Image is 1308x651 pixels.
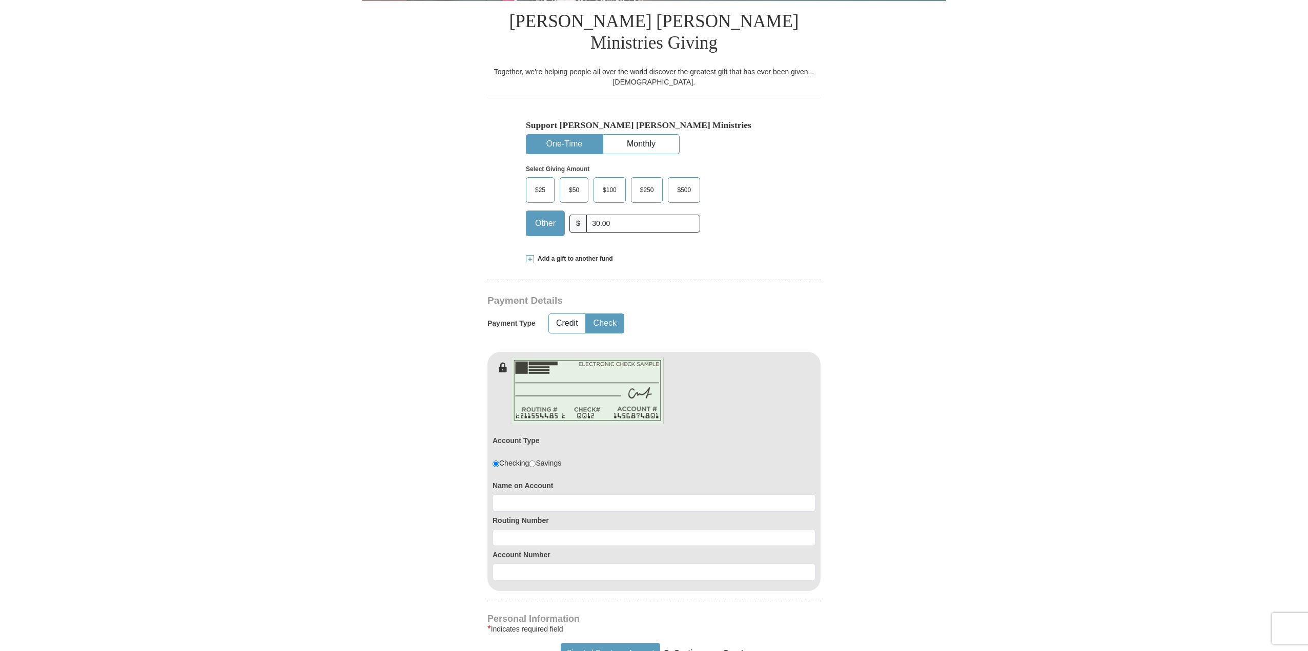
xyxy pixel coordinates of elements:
label: Name on Account [493,480,815,491]
span: $ [569,215,587,233]
h4: Personal Information [487,615,821,623]
h5: Payment Type [487,319,536,328]
span: Add a gift to another fund [534,255,613,263]
button: Credit [549,314,585,333]
h1: [PERSON_NAME] [PERSON_NAME] Ministries Giving [487,1,821,67]
h3: Payment Details [487,295,749,307]
label: Routing Number [493,515,815,526]
span: $250 [635,182,659,198]
span: $100 [598,182,622,198]
button: Check [586,314,624,333]
img: check-en.png [510,357,664,424]
button: One-Time [526,135,602,154]
span: $50 [564,182,584,198]
div: Checking Savings [493,458,561,468]
strong: Select Giving Amount [526,165,589,173]
h5: Support [PERSON_NAME] [PERSON_NAME] Ministries [526,120,782,131]
span: $25 [530,182,550,198]
span: $500 [672,182,696,198]
div: Indicates required field [487,623,821,635]
button: Monthly [603,135,679,154]
label: Account Number [493,550,815,560]
div: Together, we're helping people all over the world discover the greatest gift that has ever been g... [487,67,821,87]
label: Account Type [493,435,540,446]
input: Other Amount [586,215,700,233]
span: Other [530,216,561,231]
